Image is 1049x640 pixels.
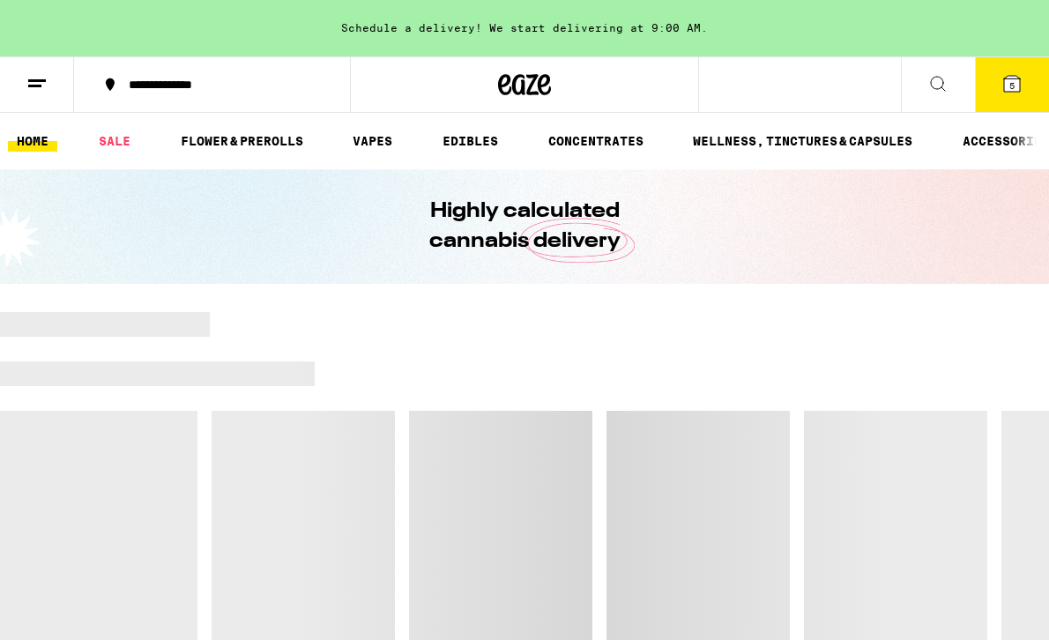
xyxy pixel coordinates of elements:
[539,130,652,152] a: CONCENTRATES
[1009,80,1015,91] span: 5
[90,130,139,152] a: SALE
[379,197,670,257] h1: Highly calculated cannabis delivery
[172,130,312,152] a: FLOWER & PREROLLS
[8,130,57,152] a: HOME
[434,130,507,152] a: EDIBLES
[975,57,1049,112] button: 5
[684,130,921,152] a: WELLNESS, TINCTURES & CAPSULES
[344,130,401,152] a: VAPES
